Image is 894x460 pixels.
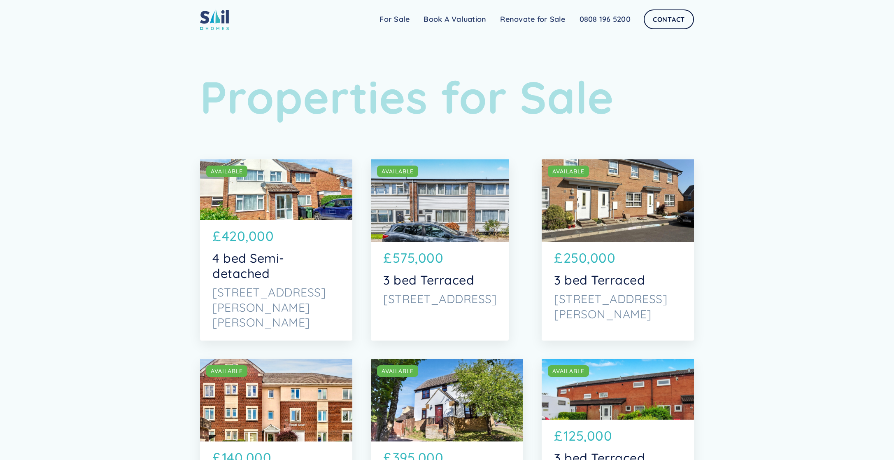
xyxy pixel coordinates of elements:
a: For Sale [372,11,417,28]
p: 575,000 [393,248,444,268]
p: [STREET_ADDRESS][PERSON_NAME] [554,292,682,322]
p: 125,000 [563,426,612,446]
p: 3 bed Terraced [554,273,682,287]
div: AVAILABLE [552,167,584,175]
img: sail home logo colored [200,8,229,30]
p: 3 bed Terraced [383,273,496,287]
a: AVAILABLE£575,0003 bed Terraced[STREET_ADDRESS] [371,159,509,341]
p: £ [554,426,563,446]
a: Renovate for Sale [493,11,572,28]
p: £ [212,226,221,246]
div: AVAILABLE [382,367,414,375]
h1: Properties for Sale [200,70,694,124]
a: 0808 196 5200 [573,11,638,28]
a: AVAILABLE£250,0003 bed Terraced[STREET_ADDRESS][PERSON_NAME] [542,159,694,341]
div: AVAILABLE [552,367,584,375]
p: £ [554,248,563,268]
p: [STREET_ADDRESS][PERSON_NAME][PERSON_NAME] [212,285,340,330]
a: Book A Valuation [417,11,493,28]
div: AVAILABLE [382,167,414,175]
div: AVAILABLE [211,367,243,375]
p: 420,000 [222,226,274,246]
a: AVAILABLE£420,0004 bed Semi-detached[STREET_ADDRESS][PERSON_NAME][PERSON_NAME] [200,159,352,341]
a: Contact [644,9,694,29]
div: AVAILABLE [211,167,243,175]
p: 250,000 [563,248,616,268]
p: 4 bed Semi-detached [212,251,340,281]
p: £ [383,248,392,268]
p: [STREET_ADDRESS] [383,292,496,307]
